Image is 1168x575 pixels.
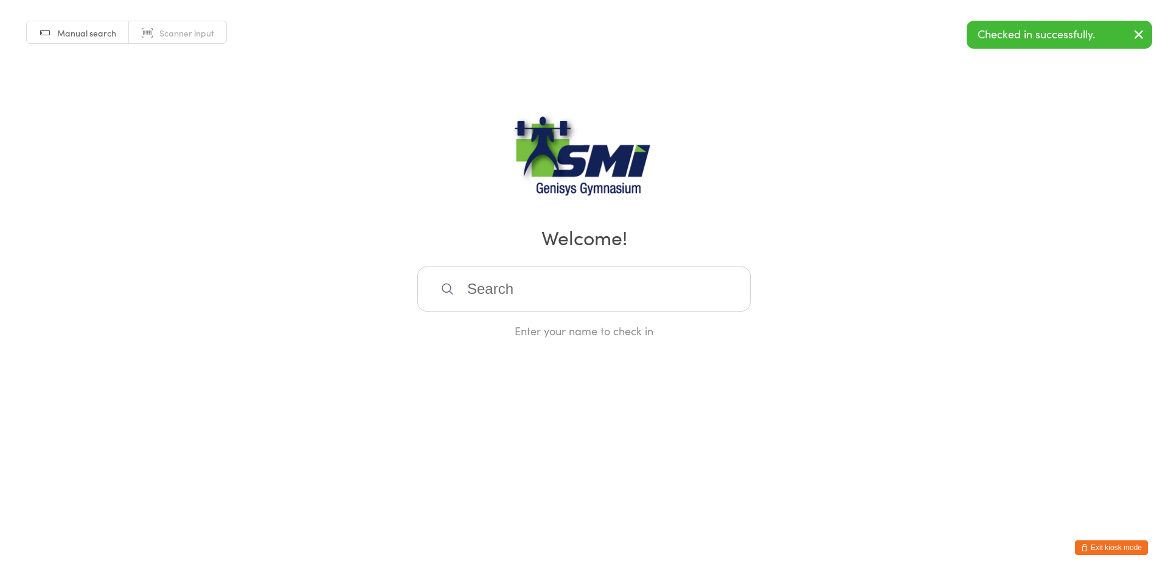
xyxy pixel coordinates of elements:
[12,223,1156,251] h2: Welcome!
[417,267,751,312] input: Search
[508,115,660,206] img: Genisys Gym
[57,27,116,39] span: Manual search
[967,21,1152,49] div: Checked in successfully.
[159,27,214,39] span: Scanner input
[1075,540,1148,555] button: Exit kiosk mode
[417,323,751,338] div: Enter your name to check in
